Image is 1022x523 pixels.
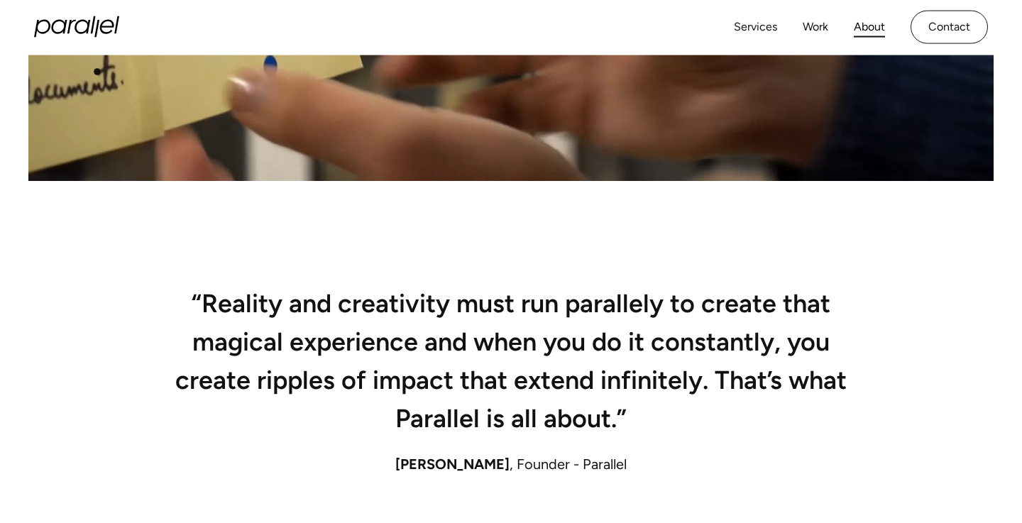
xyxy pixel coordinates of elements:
[734,17,777,38] a: Services
[395,456,510,473] span: [PERSON_NAME]
[803,17,828,38] a: Work
[854,17,885,38] a: About
[911,11,988,44] a: Contact
[28,453,994,475] div: , Founder - Parallel
[34,16,119,38] a: home
[170,294,852,438] h2: “Reality and creativity must run parallely to create that magical experience and when you do it c...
